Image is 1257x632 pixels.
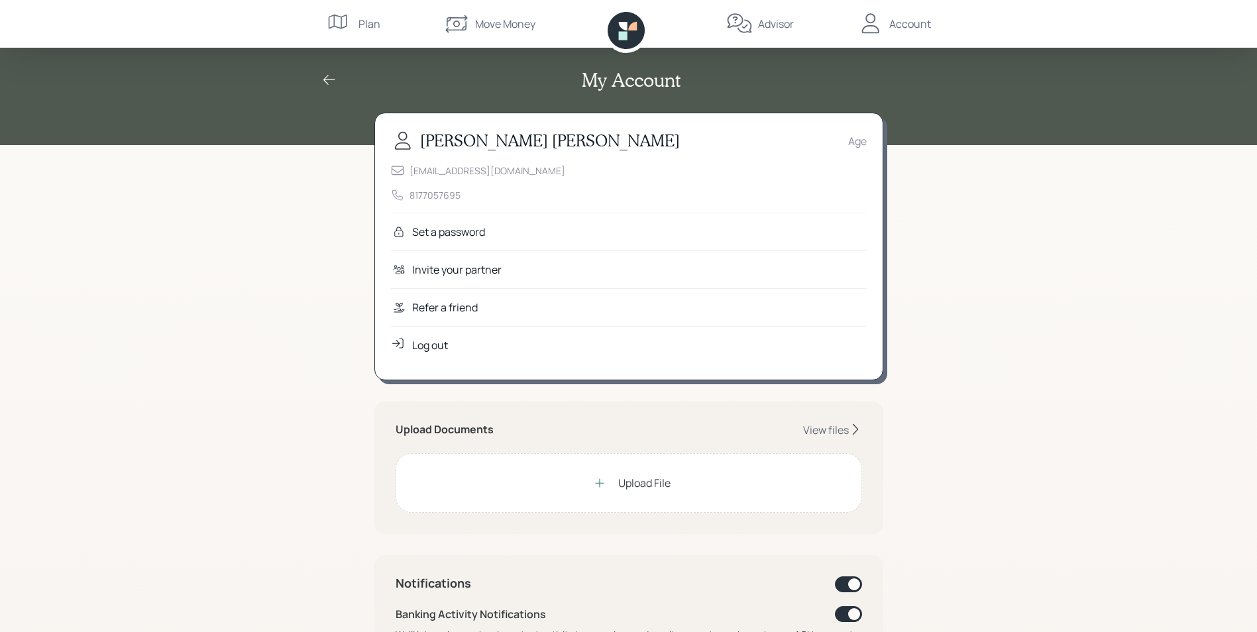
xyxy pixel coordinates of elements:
div: Invite your partner [412,262,502,278]
div: Refer a friend [412,299,478,315]
div: Account [889,16,931,32]
div: [EMAIL_ADDRESS][DOMAIN_NAME] [410,164,565,178]
div: Set a password [412,224,485,240]
div: Move Money [475,16,535,32]
h4: Notifications [396,576,471,591]
div: Banking Activity Notifications [396,606,546,622]
h5: Upload Documents [396,423,494,436]
div: Plan [358,16,380,32]
h2: My Account [582,69,681,91]
div: Advisor [758,16,794,32]
div: Log out [412,337,448,353]
div: Upload File [618,475,671,491]
div: View files [803,423,849,437]
div: Age [848,133,867,149]
h3: [PERSON_NAME] [PERSON_NAME] [420,131,680,150]
div: 8177057695 [410,188,461,202]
